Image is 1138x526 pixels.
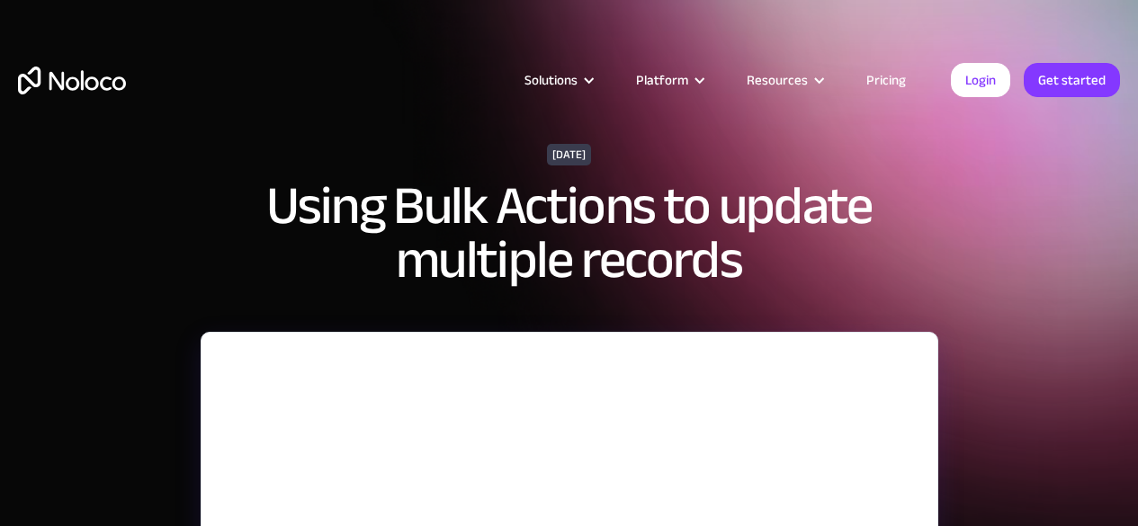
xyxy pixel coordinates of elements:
h1: Using Bulk Actions to update multiple records [210,179,929,287]
div: Platform [636,68,688,92]
div: Resources [747,68,808,92]
a: Get started [1024,63,1120,97]
a: Pricing [844,68,928,92]
div: Solutions [502,68,614,92]
div: Platform [614,68,724,92]
a: Login [951,63,1010,97]
div: Resources [724,68,844,92]
div: Solutions [524,68,578,92]
a: home [18,67,126,94]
